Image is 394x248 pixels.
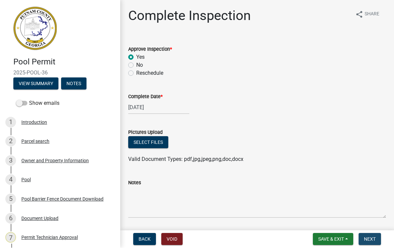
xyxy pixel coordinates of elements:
span: 2025-POOL-36 [13,70,107,76]
label: Show emails [16,99,59,107]
button: View Summary [13,78,58,90]
div: 3 [5,156,16,166]
label: Notes [128,181,141,186]
label: Pictures Upload [128,131,163,135]
h1: Complete Inspection [128,8,251,24]
label: Yes [136,53,145,61]
button: Void [161,233,183,245]
i: share [355,11,363,19]
button: Back [133,233,156,245]
label: No [136,61,143,69]
input: mm/dd/yyyy [128,101,189,114]
div: Introduction [21,120,47,125]
h4: Pool Permit [13,57,115,67]
button: shareShare [350,8,385,21]
div: 1 [5,117,16,128]
label: Reschedule [136,69,163,77]
button: Next [359,233,381,245]
img: Putnam County, Georgia [13,7,57,50]
span: Valid Document Types: pdf,jpg,jpeg,png,doc,docx [128,156,243,163]
span: Save & Exit [318,237,344,242]
div: 2 [5,136,16,147]
span: Back [139,237,151,242]
span: Next [364,237,376,242]
div: Permit Technician Approval [21,235,78,240]
label: Approve Inspection [128,47,172,52]
span: Share [365,11,379,19]
div: 5 [5,194,16,205]
wm-modal-confirm: Summary [13,81,58,87]
div: 7 [5,232,16,243]
div: Parcel search [21,139,49,144]
div: Pool [21,178,31,182]
div: Pool Barrier Fence Document Download [21,197,104,202]
div: 4 [5,175,16,185]
div: Document Upload [21,216,58,221]
div: 6 [5,213,16,224]
div: Owner and Property Information [21,159,89,163]
button: Notes [61,78,86,90]
wm-modal-confirm: Notes [61,81,86,87]
button: Save & Exit [313,233,353,245]
label: Complete Date [128,95,163,99]
button: Select files [128,137,168,149]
